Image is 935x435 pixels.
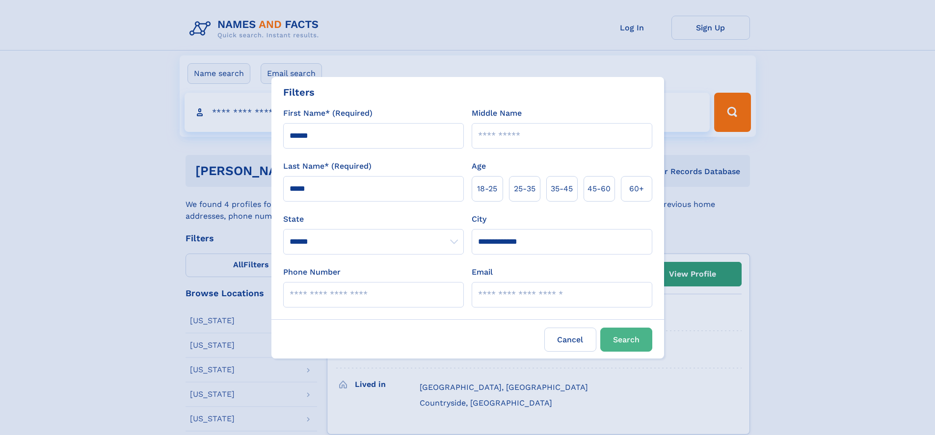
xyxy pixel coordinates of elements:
label: Middle Name [472,107,522,119]
label: Age [472,160,486,172]
span: 18‑25 [477,183,497,195]
label: City [472,213,486,225]
label: State [283,213,464,225]
span: 35‑45 [551,183,573,195]
span: 60+ [629,183,644,195]
button: Search [600,328,652,352]
label: Email [472,266,493,278]
label: First Name* (Required) [283,107,373,119]
label: Cancel [544,328,596,352]
span: 25‑35 [514,183,535,195]
label: Last Name* (Required) [283,160,372,172]
div: Filters [283,85,315,100]
label: Phone Number [283,266,341,278]
span: 45‑60 [588,183,611,195]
